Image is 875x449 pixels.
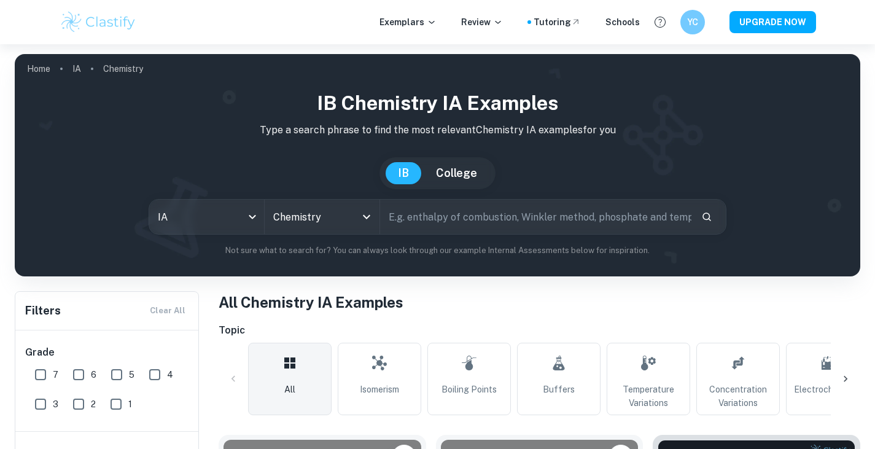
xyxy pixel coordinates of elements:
input: E.g. enthalpy of combustion, Winkler method, phosphate and temperature... [380,200,692,234]
span: 2 [91,397,96,411]
span: All [284,383,295,396]
button: Open [358,208,375,225]
span: 5 [129,368,134,381]
span: 4 [167,368,173,381]
span: Boiling Points [441,383,497,396]
button: YC [680,10,705,34]
h6: Grade [25,345,190,360]
h6: Filters [25,302,61,319]
span: 7 [53,368,58,381]
a: Schools [605,15,640,29]
button: Help and Feedback [650,12,671,33]
a: Tutoring [534,15,581,29]
span: Buffers [543,383,575,396]
button: IB [386,162,421,184]
span: 6 [91,368,96,381]
img: profile cover [15,54,860,276]
p: Exemplars [379,15,437,29]
button: Search [696,206,717,227]
button: UPGRADE NOW [729,11,816,33]
h1: All Chemistry IA Examples [219,291,860,313]
img: Clastify logo [60,10,138,34]
span: Concentration Variations [702,383,774,410]
a: Home [27,60,50,77]
span: 3 [53,397,58,411]
h6: YC [685,15,699,29]
span: Temperature Variations [612,383,685,410]
p: Review [461,15,503,29]
span: 1 [128,397,132,411]
h6: Topic [219,323,860,338]
button: College [424,162,489,184]
p: Chemistry [103,62,143,76]
p: Type a search phrase to find the most relevant Chemistry IA examples for you [25,123,850,138]
p: Not sure what to search for? You can always look through our example Internal Assessments below f... [25,244,850,257]
div: IA [149,200,264,234]
a: IA [72,60,81,77]
span: Isomerism [360,383,399,396]
h1: IB Chemistry IA examples [25,88,850,118]
span: Electrochemistry [794,383,862,396]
